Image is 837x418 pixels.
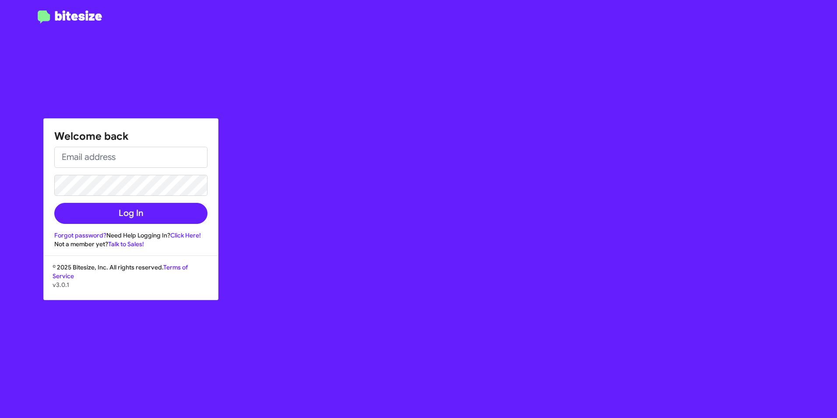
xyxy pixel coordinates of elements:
div: Need Help Logging In? [54,231,207,240]
input: Email address [54,147,207,168]
p: v3.0.1 [53,280,209,289]
a: Forgot password? [54,231,106,239]
div: Not a member yet? [54,240,207,248]
button: Log In [54,203,207,224]
a: Talk to Sales! [108,240,144,248]
a: Terms of Service [53,263,188,280]
div: © 2025 Bitesize, Inc. All rights reserved. [44,263,218,300]
a: Click Here! [170,231,201,239]
h1: Welcome back [54,129,207,143]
